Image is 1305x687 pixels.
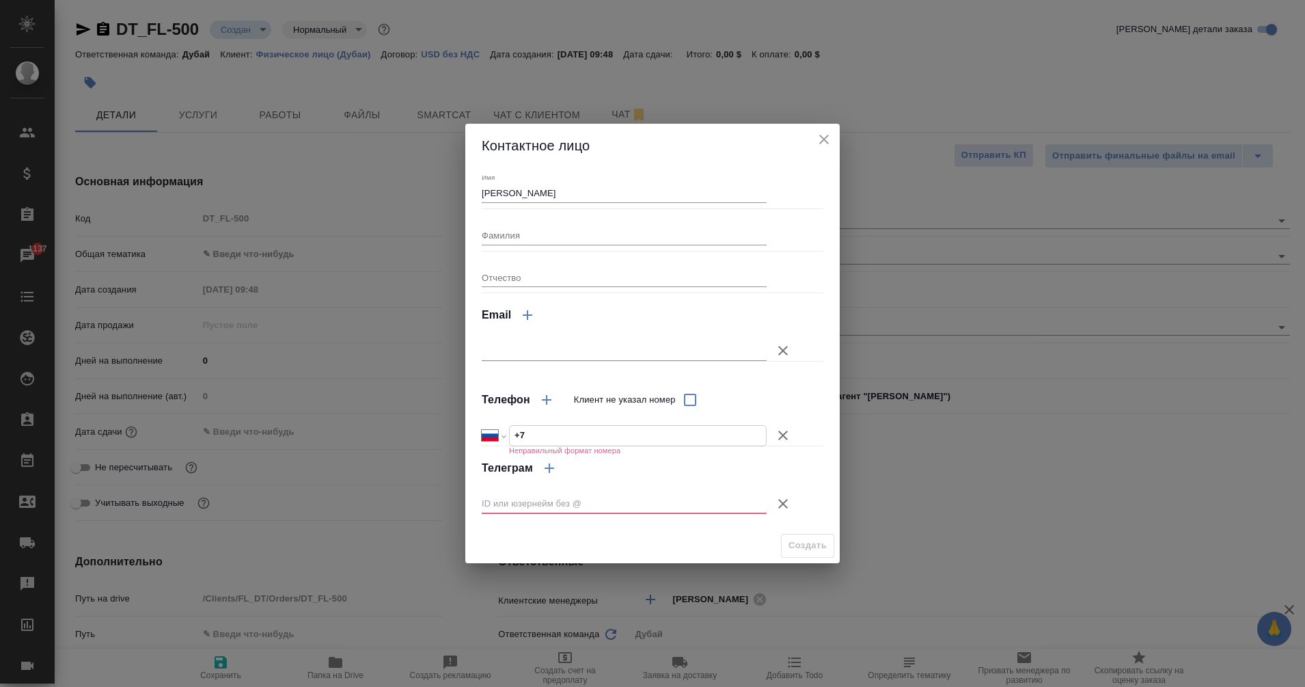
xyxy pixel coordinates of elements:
[482,174,495,180] label: Имя
[533,452,566,485] button: Добавить
[511,299,544,332] button: Добавить
[530,383,563,416] button: Добавить
[482,392,530,408] h4: Телефон
[509,446,620,455] h6: Неправильный формат номера
[574,393,676,407] span: Клиент не указал номер
[482,138,590,153] span: Контактное лицо
[510,426,766,446] input: ✎ Введи что-нибудь
[482,460,533,476] h4: Телеграм
[482,494,767,513] input: ID или юзернейм без @
[482,307,511,323] h4: Email
[814,129,834,150] button: close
